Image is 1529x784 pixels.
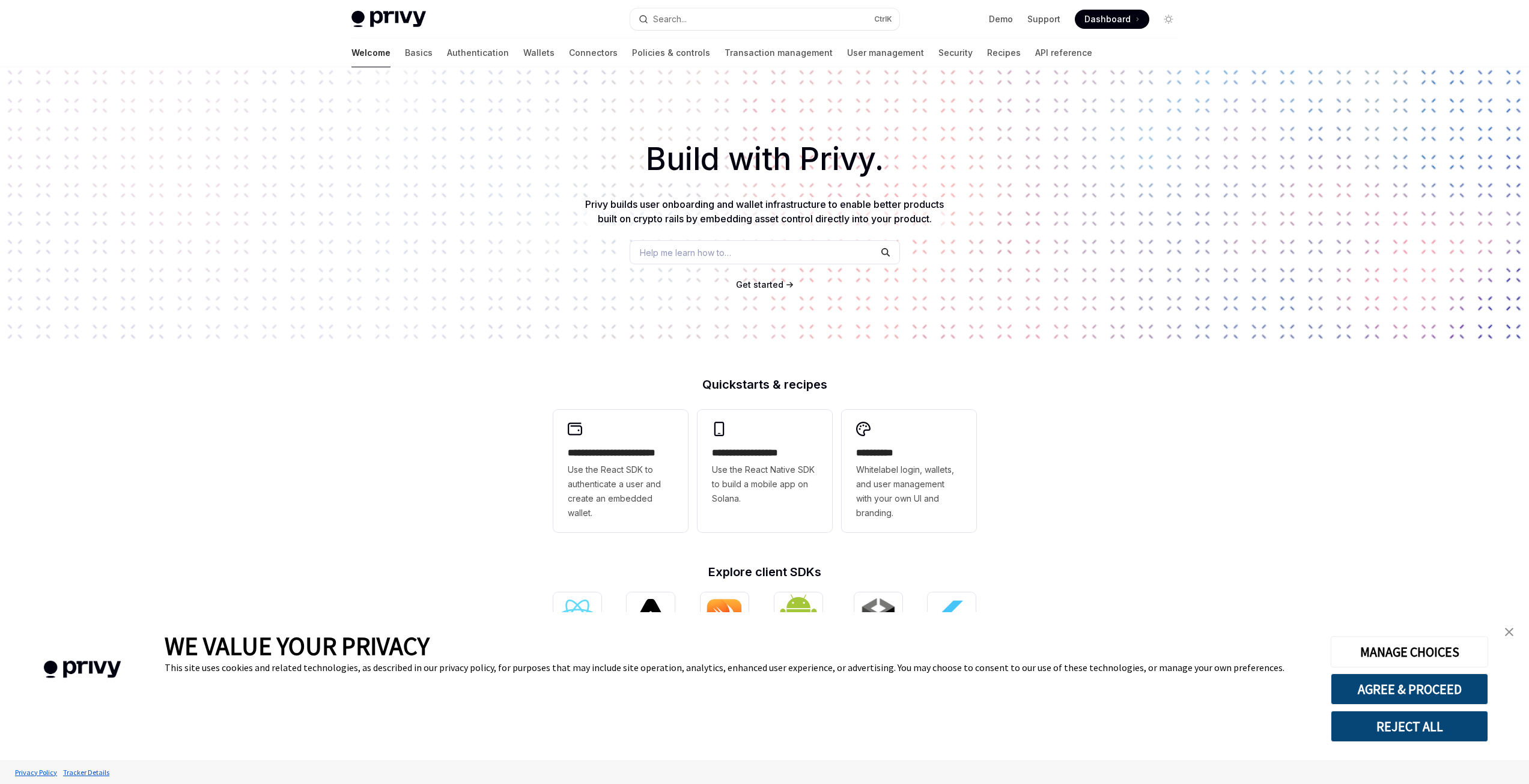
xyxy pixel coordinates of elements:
img: Flutter [932,597,971,636]
div: This site uses cookies and related technologies, as described in our privacy policy, for purposes... [165,661,1313,673]
img: React [558,600,597,634]
a: ReactReact [553,592,601,655]
h2: Explore client SDKs [553,566,976,578]
a: Demo [989,13,1013,25]
span: Use the React Native SDK to build a mobile app on Solana. [712,463,818,506]
span: Get started [736,279,783,290]
a: **** **** **** ***Use the React Native SDK to build a mobile app on Solana. [698,410,832,532]
a: FlutterFlutter [928,592,976,655]
a: Basics [405,38,433,67]
a: API reference [1035,38,1092,67]
a: React NativeReact Native [627,592,675,655]
a: Security [938,38,973,67]
img: close banner [1505,628,1513,636]
a: Support [1027,13,1060,25]
img: light logo [351,11,426,28]
img: Unity [859,597,898,636]
button: Toggle dark mode [1159,10,1178,29]
img: company logo [18,643,147,696]
a: Authentication [447,38,509,67]
button: AGREE & PROCEED [1331,673,1488,705]
span: Ctrl K [874,14,892,24]
a: Android (Kotlin)Android (Kotlin) [774,592,828,655]
a: Get started [736,279,783,291]
span: Dashboard [1084,13,1131,25]
button: Search...CtrlK [630,8,899,30]
a: Connectors [569,38,618,67]
span: Use the React SDK to authenticate a user and create an embedded wallet. [568,463,673,520]
a: Dashboard [1075,10,1149,29]
a: User management [847,38,924,67]
a: iOS (Swift)iOS (Swift) [701,592,749,655]
button: REJECT ALL [1331,711,1488,742]
a: **** *****Whitelabel login, wallets, and user management with your own UI and branding. [842,410,976,532]
a: Welcome [351,38,391,67]
h1: Build with Privy. [19,136,1510,183]
img: Android (Kotlin) [779,594,818,639]
a: Policies & controls [632,38,710,67]
button: MANAGE CHOICES [1331,636,1488,667]
span: WE VALUE YOUR PRIVACY [165,630,430,661]
a: Privacy Policy [12,762,60,783]
img: React Native [631,599,670,633]
a: Recipes [987,38,1021,67]
span: Whitelabel login, wallets, and user management with your own UI and branding. [856,463,962,520]
a: Tracker Details [60,762,112,783]
span: Privy builds user onboarding and wallet infrastructure to enable better products built on crypto ... [585,198,944,225]
a: UnityUnity [854,592,902,655]
h2: Quickstarts & recipes [553,378,976,390]
a: Transaction management [725,38,833,67]
img: iOS (Swift) [705,598,744,634]
a: close banner [1497,620,1521,644]
span: Help me learn how to… [640,246,731,259]
a: Wallets [523,38,555,67]
div: Search... [653,12,687,26]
